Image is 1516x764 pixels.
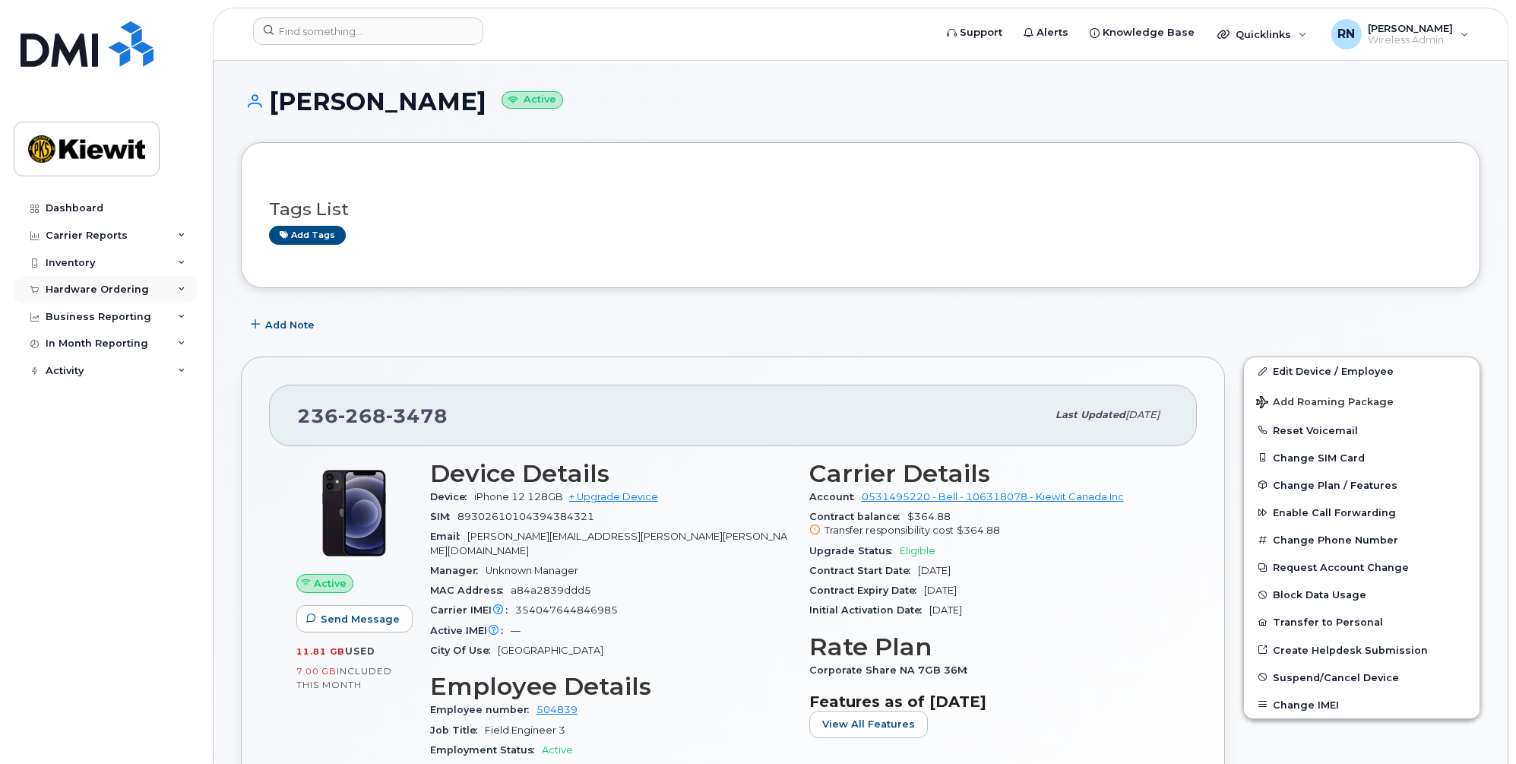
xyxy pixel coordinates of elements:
[314,576,347,591] span: Active
[1273,479,1397,490] span: Change Plan / Features
[430,645,498,656] span: City Of Use
[430,704,536,715] span: Employee number
[1244,444,1480,471] button: Change SIM Card
[486,565,578,576] span: Unknown Manager
[430,531,467,542] span: Email
[1244,526,1480,553] button: Change Phone Number
[345,645,375,657] span: used
[1125,409,1160,420] span: [DATE]
[900,545,935,556] span: Eligible
[1244,636,1480,664] a: Create Helpdesk Submission
[430,460,791,487] h3: Device Details
[474,491,563,502] span: iPhone 12 128GB
[957,525,1000,536] span: $364.88
[809,633,1170,661] h3: Rate Plan
[430,604,515,616] span: Carrier IMEI
[1244,691,1480,718] button: Change IMEI
[1244,471,1480,499] button: Change Plan / Features
[296,666,337,677] span: 7.00 GB
[430,673,791,700] h3: Employee Details
[1056,409,1125,420] span: Last updated
[430,724,485,736] span: Job Title
[386,404,448,427] span: 3478
[1244,499,1480,526] button: Enable Call Forwarding
[269,200,1452,219] h3: Tags List
[862,491,1124,502] a: 0531495220 - Bell - 106318078 - Kiewit Canada Inc
[1244,553,1480,581] button: Request Account Change
[1244,357,1480,385] a: Edit Device / Employee
[265,318,315,332] span: Add Note
[809,565,918,576] span: Contract Start Date
[297,404,448,427] span: 236
[809,545,900,556] span: Upgrade Status
[485,724,565,736] span: Field Engineer 3
[1273,507,1396,518] span: Enable Call Forwarding
[569,491,658,502] a: + Upgrade Device
[296,665,392,690] span: included this month
[1244,385,1480,417] button: Add Roaming Package
[511,585,591,596] span: a84a2839ddd5
[502,91,563,109] small: Active
[515,604,618,616] span: 354047644846985
[1450,698,1505,753] iframe: Messenger Launcher
[1244,581,1480,608] button: Block Data Usage
[296,605,413,632] button: Send Message
[918,565,951,576] span: [DATE]
[321,612,400,626] span: Send Message
[924,585,957,596] span: [DATE]
[498,645,603,656] span: [GEOGRAPHIC_DATA]
[1244,664,1480,691] button: Suspend/Cancel Device
[241,88,1480,115] h1: [PERSON_NAME]
[809,460,1170,487] h3: Carrier Details
[809,511,907,522] span: Contract balance
[269,226,346,245] a: Add tags
[430,531,787,556] span: [PERSON_NAME][EMAIL_ADDRESS][PERSON_NAME][PERSON_NAME][DOMAIN_NAME]
[809,664,975,676] span: Corporate Share NA 7GB 36M
[824,525,954,536] span: Transfer responsibility cost
[542,744,573,756] span: Active
[809,491,862,502] span: Account
[929,604,962,616] span: [DATE]
[430,511,457,522] span: SIM
[809,585,924,596] span: Contract Expiry Date
[430,491,474,502] span: Device
[809,511,1170,538] span: $364.88
[457,511,594,522] span: 89302610104394384321
[1244,417,1480,444] button: Reset Voicemail
[511,625,521,636] span: —
[430,585,511,596] span: MAC Address
[809,604,929,616] span: Initial Activation Date
[430,565,486,576] span: Manager
[309,468,400,559] img: iPhone_12.jpg
[1256,396,1394,411] span: Add Roaming Package
[1244,608,1480,636] button: Transfer to Personal
[241,311,328,338] button: Add Note
[809,711,928,738] button: View All Features
[430,625,511,636] span: Active IMEI
[536,704,578,715] a: 504839
[338,404,386,427] span: 268
[296,646,345,657] span: 11.81 GB
[822,717,915,731] span: View All Features
[1273,671,1399,683] span: Suspend/Cancel Device
[809,693,1170,711] h3: Features as of [DATE]
[430,744,542,756] span: Employment Status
